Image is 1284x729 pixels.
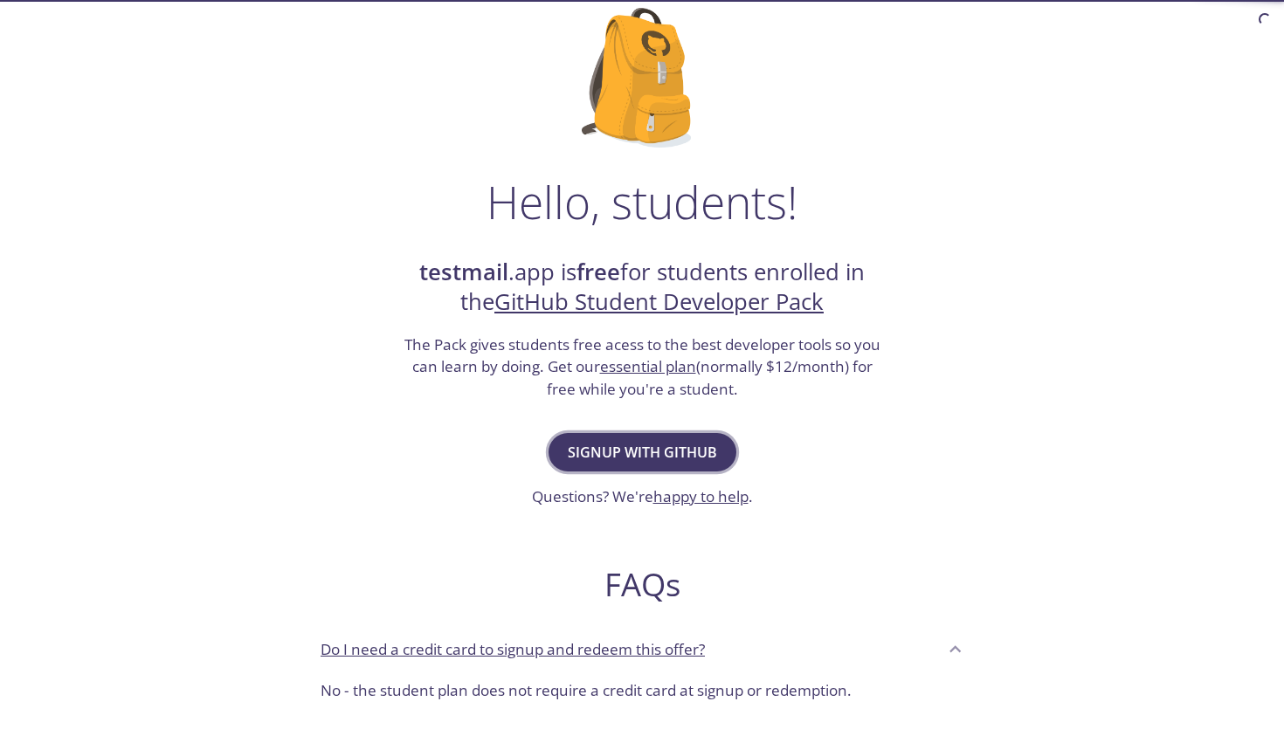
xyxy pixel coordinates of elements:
div: Do I need a credit card to signup and redeem this offer? [307,625,977,672]
p: Do I need a credit card to signup and redeem this offer? [321,638,705,661]
h1: Hello, students! [487,175,797,228]
a: GitHub Student Developer Pack [494,286,824,317]
span: Signup with GitHub [568,440,717,464]
strong: testmail [419,257,508,287]
div: Do I need a credit card to signup and redeem this offer? [307,672,977,716]
button: Signup with GitHub [549,433,736,471]
h2: FAQs [307,565,977,604]
strong: free [576,257,620,287]
h2: .app is for students enrolled in the [402,258,882,318]
p: No - the student plan does not require a credit card at signup or redemption. [321,679,963,702]
h3: The Pack gives students free acess to the best developer tools so you can learn by doing. Get our... [402,334,882,401]
img: github-student-backpack.png [582,8,703,148]
a: happy to help [653,486,749,506]
a: essential plan [600,356,696,376]
h3: Questions? We're . [532,485,753,508]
